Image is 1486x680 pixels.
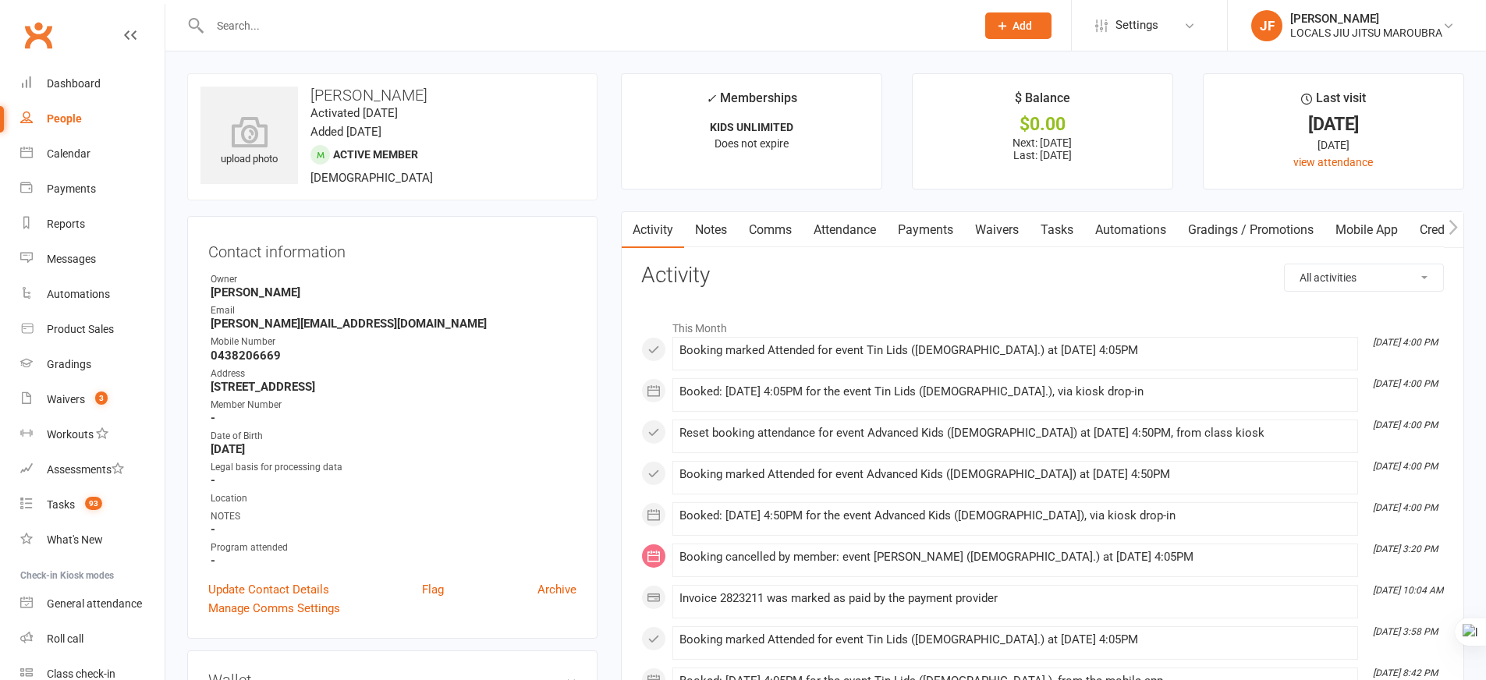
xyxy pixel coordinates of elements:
[47,597,142,610] div: General attendance
[1177,212,1325,248] a: Gradings / Promotions
[641,264,1444,288] h3: Activity
[20,452,165,487] a: Assessments
[1218,116,1449,133] div: [DATE]
[20,207,165,242] a: Reports
[20,312,165,347] a: Product Sales
[20,66,165,101] a: Dashboard
[208,237,576,260] h3: Contact information
[710,121,793,133] strong: KIDS UNLIMITED
[679,633,1351,646] div: Booking marked Attended for event Tin Lids ([DEMOGRAPHIC_DATA].) at [DATE] 4:05PM
[706,91,716,106] i: ✓
[1290,26,1442,40] div: LOCALS JIU JITSU MAROUBRA
[211,398,576,413] div: Member Number
[679,427,1351,440] div: Reset booking attendance for event Advanced Kids ([DEMOGRAPHIC_DATA]) at [DATE] 4:50PM, from clas...
[679,385,1351,398] div: Booked: [DATE] 4:05PM for the event Tin Lids ([DEMOGRAPHIC_DATA].), via kiosk drop-in
[1373,420,1438,430] i: [DATE] 4:00 PM
[211,522,576,537] strong: -
[85,497,102,510] span: 93
[211,335,576,349] div: Mobile Number
[927,136,1158,161] p: Next: [DATE] Last: [DATE]
[211,540,576,555] div: Program attended
[310,106,398,120] time: Activated [DATE]
[715,137,789,150] span: Does not expire
[47,112,82,125] div: People
[1251,10,1282,41] div: JF
[887,212,964,248] a: Payments
[20,277,165,312] a: Automations
[47,668,115,680] div: Class check-in
[211,349,576,363] strong: 0438206669
[200,87,584,104] h3: [PERSON_NAME]
[211,285,576,299] strong: [PERSON_NAME]
[310,125,381,139] time: Added [DATE]
[47,253,96,265] div: Messages
[211,303,576,318] div: Email
[641,312,1444,337] li: This Month
[200,116,298,168] div: upload photo
[1218,136,1449,154] div: [DATE]
[1373,626,1438,637] i: [DATE] 3:58 PM
[211,367,576,381] div: Address
[1013,19,1032,32] span: Add
[1015,88,1070,116] div: $ Balance
[20,417,165,452] a: Workouts
[738,212,803,248] a: Comms
[47,218,85,230] div: Reports
[47,182,96,195] div: Payments
[1301,88,1366,116] div: Last visit
[1373,585,1443,596] i: [DATE] 10:04 AM
[20,522,165,558] a: What's New
[679,468,1351,481] div: Booking marked Attended for event Advanced Kids ([DEMOGRAPHIC_DATA]) at [DATE] 4:50PM
[1290,12,1442,26] div: [PERSON_NAME]
[20,347,165,382] a: Gradings
[47,632,83,645] div: Roll call
[333,148,418,161] span: Active member
[211,442,576,456] strong: [DATE]
[211,473,576,487] strong: -
[47,288,110,300] div: Automations
[211,554,576,568] strong: -
[679,592,1351,605] div: Invoice 2823211 was marked as paid by the payment provider
[20,382,165,417] a: Waivers 3
[47,463,124,476] div: Assessments
[47,393,85,406] div: Waivers
[211,460,576,475] div: Legal basis for processing data
[47,323,114,335] div: Product Sales
[1293,156,1373,168] a: view attendance
[20,101,165,136] a: People
[1373,668,1438,678] i: [DATE] 8:42 PM
[211,272,576,287] div: Owner
[211,429,576,444] div: Date of Birth
[1084,212,1177,248] a: Automations
[47,428,94,441] div: Workouts
[19,16,58,55] a: Clubworx
[211,317,576,331] strong: [PERSON_NAME][EMAIL_ADDRESS][DOMAIN_NAME]
[20,622,165,657] a: Roll call
[208,599,340,618] a: Manage Comms Settings
[211,491,576,506] div: Location
[1373,544,1438,554] i: [DATE] 3:20 PM
[803,212,887,248] a: Attendance
[95,391,108,405] span: 3
[537,580,576,599] a: Archive
[684,212,738,248] a: Notes
[211,411,576,425] strong: -
[310,171,433,185] span: [DEMOGRAPHIC_DATA]
[47,77,101,90] div: Dashboard
[927,116,1158,133] div: $0.00
[47,498,75,511] div: Tasks
[985,12,1052,39] button: Add
[20,172,165,207] a: Payments
[422,580,444,599] a: Flag
[20,136,165,172] a: Calendar
[47,147,90,160] div: Calendar
[20,487,165,522] a: Tasks 93
[211,380,576,394] strong: [STREET_ADDRESS]
[1030,212,1084,248] a: Tasks
[679,509,1351,522] div: Booked: [DATE] 4:50PM for the event Advanced Kids ([DEMOGRAPHIC_DATA]), via kiosk drop-in
[20,242,165,277] a: Messages
[679,551,1351,564] div: Booking cancelled by member: event [PERSON_NAME] ([DEMOGRAPHIC_DATA].) at [DATE] 4:05PM
[679,344,1351,357] div: Booking marked Attended for event Tin Lids ([DEMOGRAPHIC_DATA].) at [DATE] 4:05PM
[622,212,684,248] a: Activity
[1373,502,1438,513] i: [DATE] 4:00 PM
